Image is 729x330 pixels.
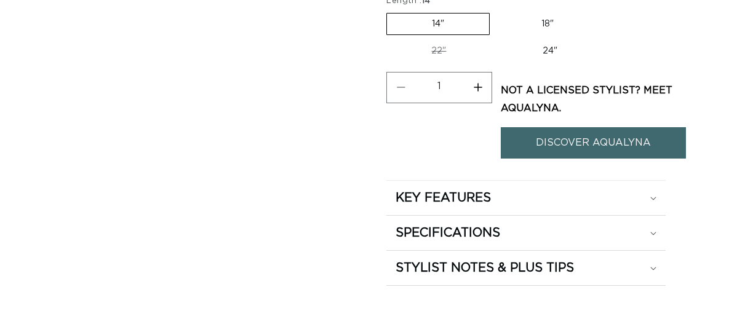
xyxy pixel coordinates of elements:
[386,41,491,61] label: 22"
[386,216,666,250] summary: SPECIFICATIONS
[396,225,500,241] h2: SPECIFICATIONS
[501,82,686,117] p: Not a Licensed stylist? Meet Aqualyna.
[386,251,666,285] summary: STYLIST NOTES & PLUS TIPS
[498,41,602,61] label: 24"
[386,13,490,35] label: 14"
[396,190,491,206] h2: KEY FEATURES
[396,260,574,276] h2: STYLIST NOTES & PLUS TIPS
[501,127,686,159] a: DISCOVER AQUALYNA
[386,181,666,215] summary: KEY FEATURES
[496,14,599,34] label: 18"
